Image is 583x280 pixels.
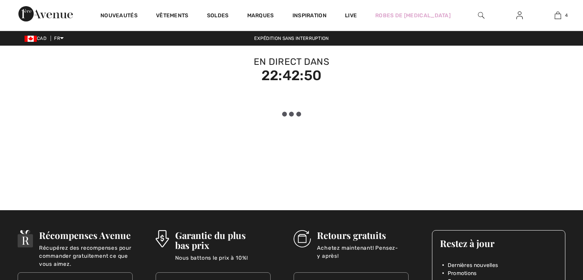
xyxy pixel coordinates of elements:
[510,11,529,20] a: Se connecter
[448,269,477,277] span: Promotions
[156,230,169,247] img: Garantie du plus bas prix
[175,254,271,269] p: Nous battons le prix à 10%!
[254,56,329,67] span: En direct dans
[539,11,576,20] a: 4
[317,230,409,240] h3: Retours gratuits
[345,12,357,20] a: Live
[294,230,311,247] img: Retours gratuits
[25,36,37,42] img: Canadian Dollar
[478,11,484,20] img: recherche
[54,36,64,41] span: FR
[247,12,274,20] a: Marques
[440,238,557,248] h3: Restez à jour
[39,244,133,259] p: Récupérez des recompenses pour commander gratuitement ce que vous aimez.
[516,11,523,20] img: Mes infos
[156,12,189,20] a: Vêtements
[100,12,138,20] a: Nouveautés
[448,261,498,269] span: Dernières nouvelles
[39,230,133,240] h3: Récompenses Avenue
[25,36,49,41] span: CAD
[18,230,33,247] img: Récompenses Avenue
[555,11,561,20] img: Mon panier
[18,6,73,21] img: 1ère Avenue
[565,12,568,19] span: 4
[317,244,409,259] p: Achetez maintenant! Pensez-y après!
[175,230,271,250] h3: Garantie du plus bas prix
[375,12,451,20] a: Robes de [MEDICAL_DATA]
[207,12,229,20] a: Soldes
[292,12,327,20] span: Inspiration
[9,69,574,82] div: 22:42:50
